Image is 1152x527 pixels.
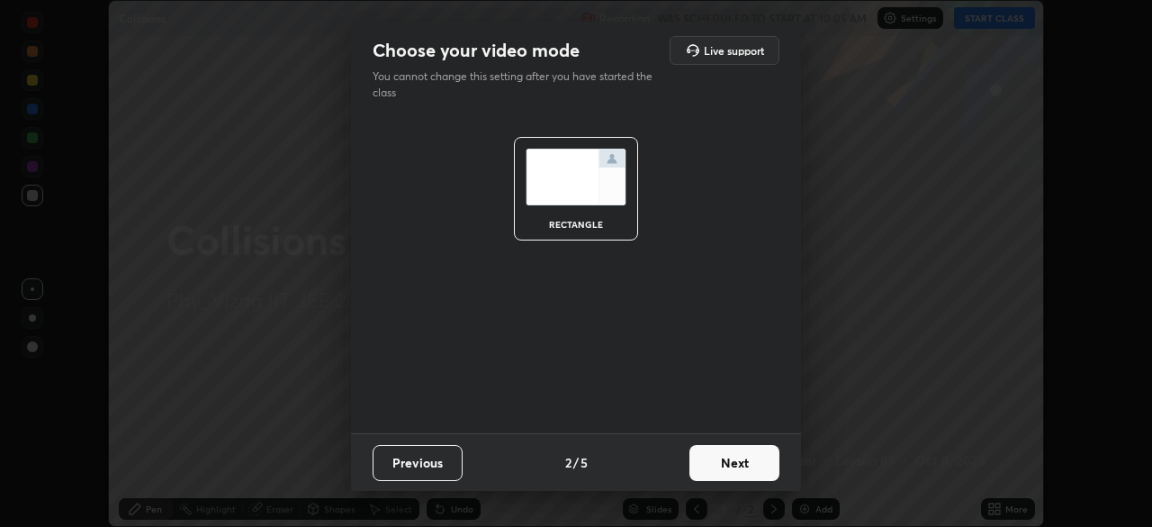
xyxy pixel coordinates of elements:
[580,453,588,472] h4: 5
[540,220,612,229] div: rectangle
[373,445,463,481] button: Previous
[573,453,579,472] h4: /
[526,149,626,205] img: normalScreenIcon.ae25ed63.svg
[689,445,779,481] button: Next
[565,453,571,472] h4: 2
[704,45,764,56] h5: Live support
[373,68,664,101] p: You cannot change this setting after you have started the class
[373,39,580,62] h2: Choose your video mode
